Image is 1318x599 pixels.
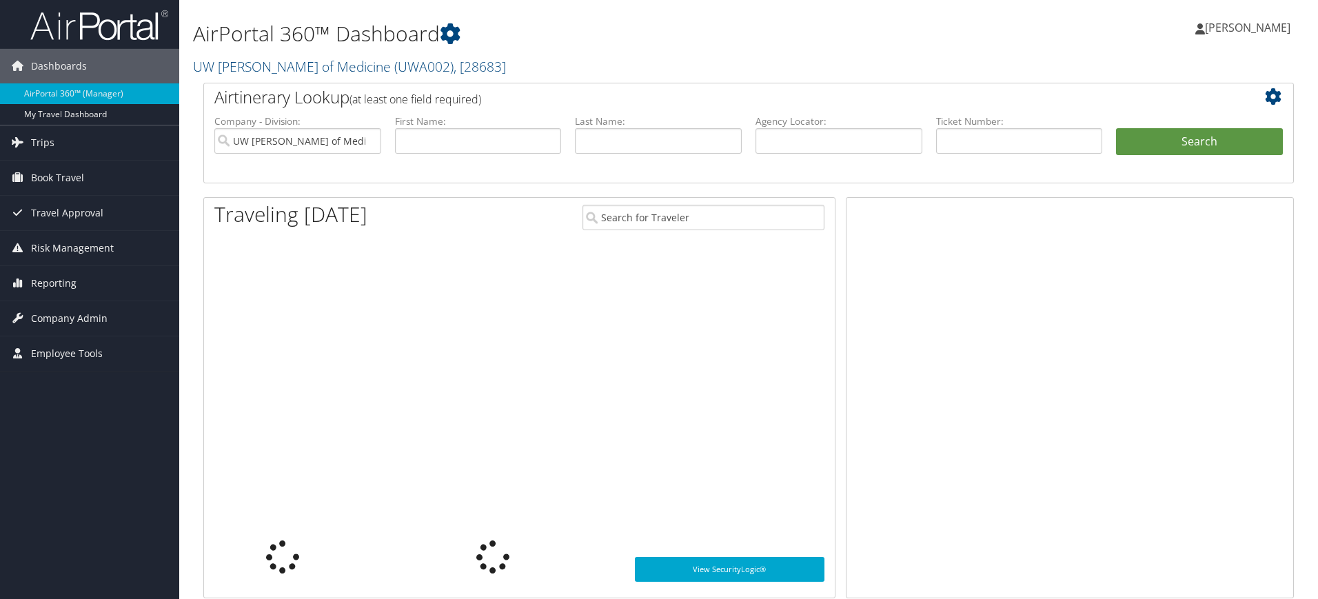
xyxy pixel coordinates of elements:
[582,205,824,230] input: Search for Traveler
[31,336,103,371] span: Employee Tools
[349,92,481,107] span: (at least one field required)
[395,114,562,128] label: First Name:
[31,125,54,160] span: Trips
[30,9,168,41] img: airportal-logo.png
[756,114,922,128] label: Agency Locator:
[31,196,103,230] span: Travel Approval
[1205,20,1290,35] span: [PERSON_NAME]
[1116,128,1283,156] button: Search
[31,161,84,195] span: Book Travel
[193,57,506,76] a: UW [PERSON_NAME] of Medicine
[635,557,824,582] a: View SecurityLogic®
[31,301,108,336] span: Company Admin
[394,57,454,76] span: ( UWA002 )
[193,19,934,48] h1: AirPortal 360™ Dashboard
[454,57,506,76] span: , [ 28683 ]
[31,266,77,301] span: Reporting
[575,114,742,128] label: Last Name:
[31,231,114,265] span: Risk Management
[1195,7,1304,48] a: [PERSON_NAME]
[936,114,1103,128] label: Ticket Number:
[214,85,1192,109] h2: Airtinerary Lookup
[31,49,87,83] span: Dashboards
[214,114,381,128] label: Company - Division:
[214,200,367,229] h1: Traveling [DATE]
